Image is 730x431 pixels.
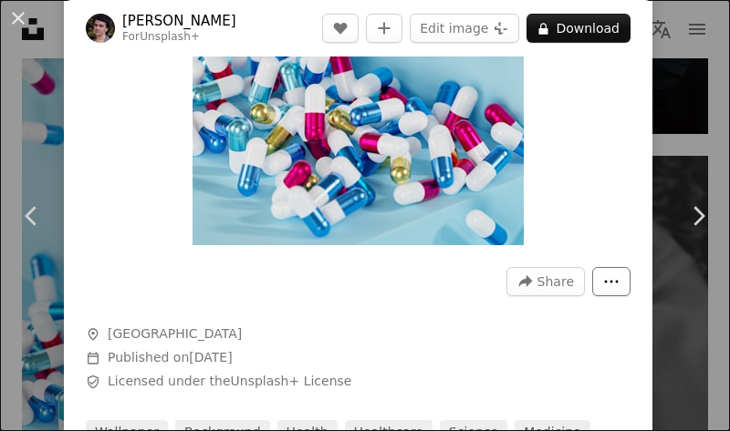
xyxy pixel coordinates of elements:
[537,268,574,295] span: Share
[108,350,233,364] span: Published on
[666,128,730,303] a: Next
[189,350,232,364] time: January 31, 2023 at 1:07:12 PM GMT+5:30
[231,374,352,388] a: Unsplash+ License
[592,267,631,296] button: More Actions
[122,30,236,45] div: For
[140,30,200,43] a: Unsplash+
[506,267,585,296] button: Share this image
[366,14,402,43] button: Add to Collection
[108,373,351,391] span: Licensed under the
[86,14,115,43] img: Go to Rodion Kutsaiev's profile
[322,14,359,43] button: Like
[527,14,631,43] button: Download
[108,325,242,344] span: [GEOGRAPHIC_DATA]
[410,14,519,43] button: Edit image
[122,12,236,30] a: [PERSON_NAME]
